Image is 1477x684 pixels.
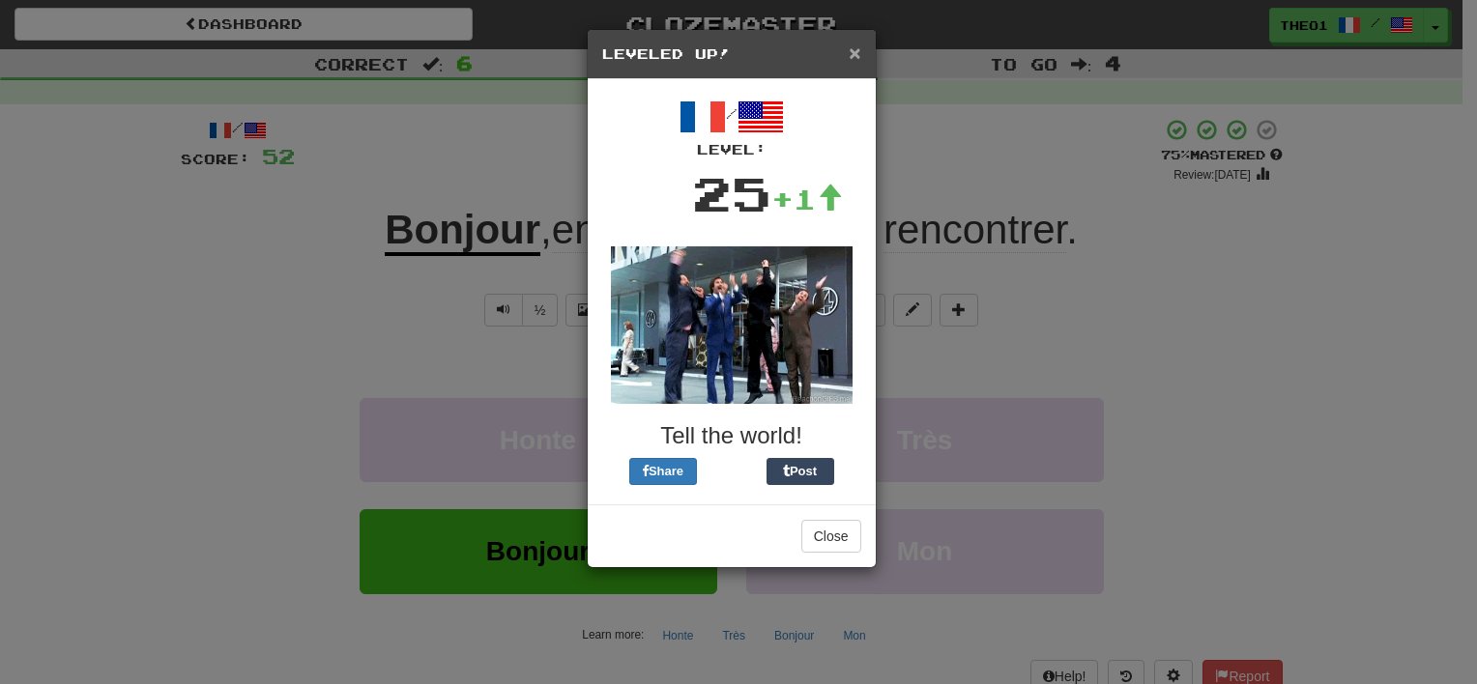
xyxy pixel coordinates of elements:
h5: Leveled Up! [602,44,861,64]
div: / [602,94,861,159]
button: Close [801,520,861,553]
h3: Tell the world! [602,423,861,448]
button: Post [767,458,834,485]
div: Level: [602,140,861,159]
iframe: X Post Button [697,458,767,485]
button: Share [629,458,697,485]
div: +1 [771,180,843,218]
img: anchorman-0f45bd94e4bc77b3e4009f63bd0ea52a2253b4c1438f2773e23d74ae24afd04f.gif [611,246,853,404]
div: 25 [692,159,771,227]
button: Close [849,43,860,63]
span: × [849,42,860,64]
